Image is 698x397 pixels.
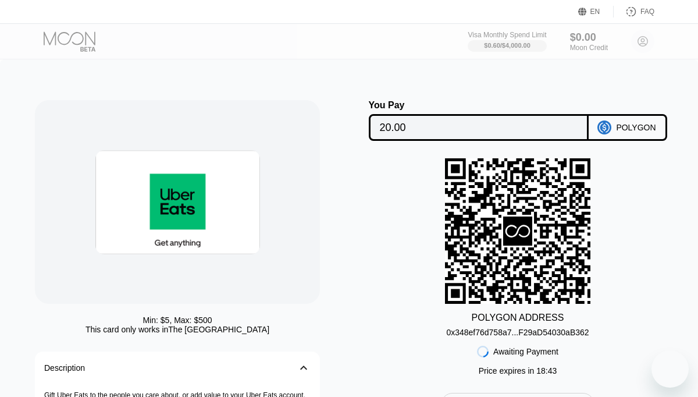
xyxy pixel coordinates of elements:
[361,100,675,141] div: You PayPOLYGON
[468,31,546,52] div: Visa Monthly Spend Limit$0.60/$4,000.00
[468,31,546,39] div: Visa Monthly Spend Limit
[472,313,564,323] div: POLYGON ADDRESS
[640,8,654,16] div: FAQ
[493,347,558,356] div: Awaiting Payment
[536,366,557,375] span: 18 : 43
[651,350,689,388] iframe: Button to launch messaging window
[446,328,589,337] div: 0x348ef76d758a7...F29aD54030aB362
[297,361,311,375] div: 󰅀
[479,366,557,375] div: Price expires in
[590,8,600,16] div: EN
[143,316,212,325] div: Min: $ 5 , Max: $ 500
[44,363,85,373] div: Description
[616,123,656,132] div: POLYGON
[86,325,269,334] div: This card only works in The [GEOGRAPHIC_DATA]
[446,323,589,337] div: 0x348ef76d758a7...F29aD54030aB362
[578,6,614,17] div: EN
[369,100,589,111] div: You Pay
[614,6,654,17] div: FAQ
[484,42,530,49] div: $0.60 / $4,000.00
